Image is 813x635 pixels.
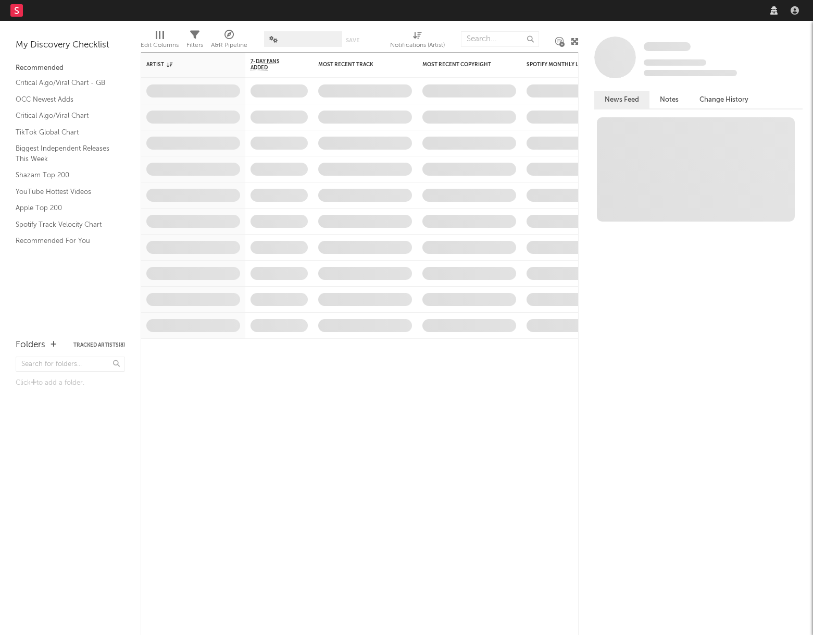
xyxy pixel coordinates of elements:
a: TikTok Global Chart [16,127,115,138]
div: Spotify Monthly Listeners [527,62,605,68]
button: Save [346,38,359,43]
div: A&R Pipeline [211,39,247,52]
a: Critical Algo/Viral Chart - GB [16,77,115,89]
span: 0 fans last week [644,70,737,76]
div: Most Recent Track [318,62,396,68]
div: Notifications (Artist) [390,39,445,52]
div: Filters [186,26,203,56]
button: Notes [649,91,689,108]
a: Critical Algo/Viral Chart [16,110,115,121]
a: Apple Top 200 [16,202,115,214]
a: Shazam Top 200 [16,169,115,181]
input: Search for folders... [16,357,125,372]
div: Notifications (Artist) [390,26,445,56]
a: Some Artist [644,42,691,52]
button: Change History [689,91,759,108]
a: OCC Newest Adds [16,94,115,105]
div: Folders [16,339,45,351]
a: Biggest Independent Releases This Week [16,143,115,164]
button: News Feed [594,91,649,108]
a: Recommended For You [16,235,115,247]
div: Recommended [16,62,125,75]
div: Artist [146,62,224,68]
input: Search... [461,31,539,47]
div: My Discovery Checklist [16,39,125,52]
div: A&R Pipeline [211,26,247,56]
div: Edit Columns [141,39,179,52]
span: Some Artist [644,42,691,51]
a: Spotify Track Velocity Chart [16,219,115,230]
span: 7-Day Fans Added [251,58,292,71]
div: Edit Columns [141,26,179,56]
div: Click to add a folder. [16,377,125,389]
a: YouTube Hottest Videos [16,186,115,198]
button: Tracked Artists(8) [73,343,125,348]
span: Tracking Since: [DATE] [644,59,706,66]
div: Most Recent Copyright [422,62,501,68]
div: Filters [186,39,203,52]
